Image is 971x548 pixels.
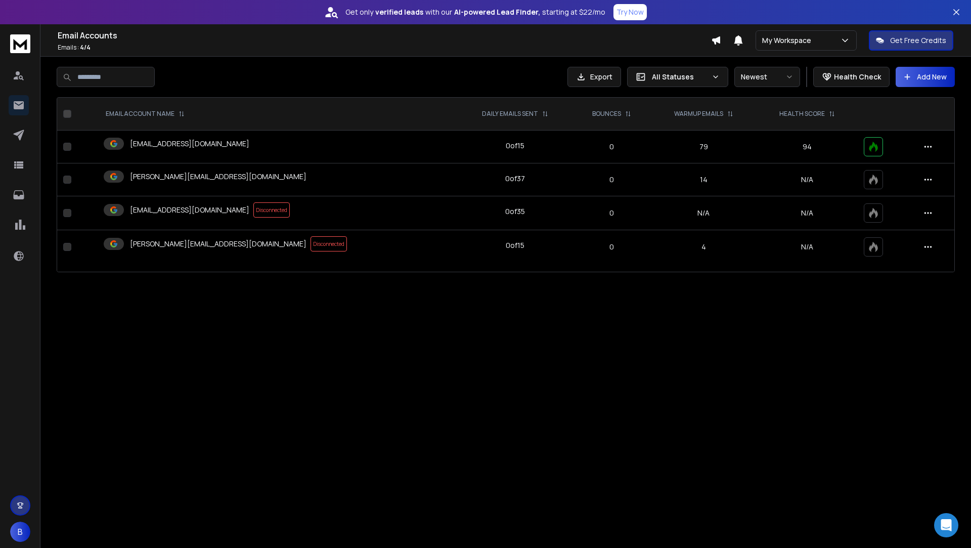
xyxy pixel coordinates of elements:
[130,239,306,249] p: [PERSON_NAME][EMAIL_ADDRESS][DOMAIN_NAME]
[763,175,852,185] p: N/A
[592,110,621,118] p: BOUNCES
[567,67,621,87] button: Export
[763,208,852,218] p: N/A
[579,242,644,252] p: 0
[106,110,185,118] div: EMAIL ACCOUNT NAME
[506,141,524,151] div: 0 of 15
[579,208,644,218] p: 0
[80,43,91,52] span: 4 / 4
[345,7,605,17] p: Get only with our starting at $22/mo
[130,205,249,215] p: [EMAIL_ADDRESS][DOMAIN_NAME]
[58,44,711,52] p: Emails :
[896,67,955,87] button: Add New
[130,172,306,182] p: [PERSON_NAME][EMAIL_ADDRESS][DOMAIN_NAME]
[674,110,723,118] p: WARMUP EMAILS
[734,67,800,87] button: Newest
[934,513,958,537] div: Open Intercom Messenger
[650,163,757,196] td: 14
[890,35,946,46] p: Get Free Credits
[506,240,524,250] div: 0 of 15
[613,4,647,20] button: Try Now
[253,202,290,218] span: Disconnected
[779,110,825,118] p: HEALTH SCORE
[813,67,890,87] button: Health Check
[757,131,858,163] td: 94
[834,72,881,82] p: Health Check
[58,29,711,41] h1: Email Accounts
[579,142,644,152] p: 0
[10,522,30,542] button: B
[579,175,644,185] p: 0
[650,230,757,264] td: 4
[616,7,644,17] p: Try Now
[650,131,757,163] td: 79
[10,34,30,53] img: logo
[869,30,953,51] button: Get Free Credits
[311,236,347,251] span: Disconnected
[650,196,757,230] td: N/A
[505,174,525,184] div: 0 of 37
[505,206,525,217] div: 0 of 35
[482,110,538,118] p: DAILY EMAILS SENT
[375,7,423,17] strong: verified leads
[130,139,249,149] p: [EMAIL_ADDRESS][DOMAIN_NAME]
[763,242,852,252] p: N/A
[454,7,540,17] strong: AI-powered Lead Finder,
[652,72,708,82] p: All Statuses
[762,35,815,46] p: My Workspace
